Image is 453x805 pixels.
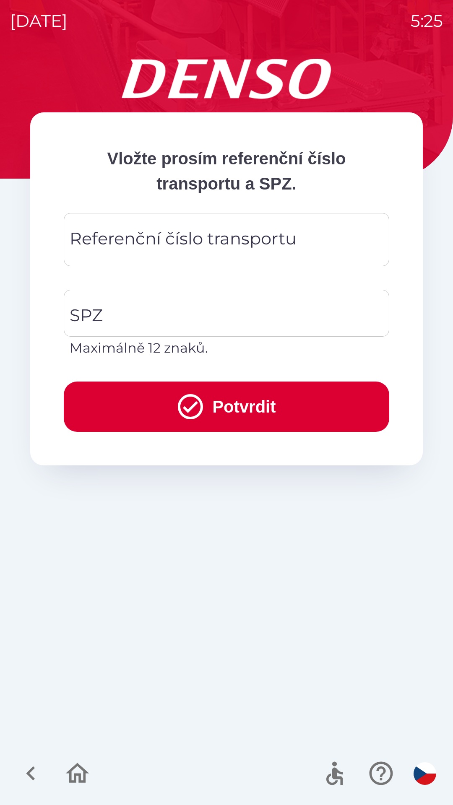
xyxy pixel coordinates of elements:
[10,8,68,34] p: [DATE]
[30,59,423,99] img: Logo
[70,338,383,358] p: Maximálně 12 znaků.
[411,8,443,34] p: 5:25
[414,762,436,785] img: cs flag
[64,382,389,432] button: Potvrdit
[64,146,389,196] p: Vložte prosím referenční číslo transportu a SPZ.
